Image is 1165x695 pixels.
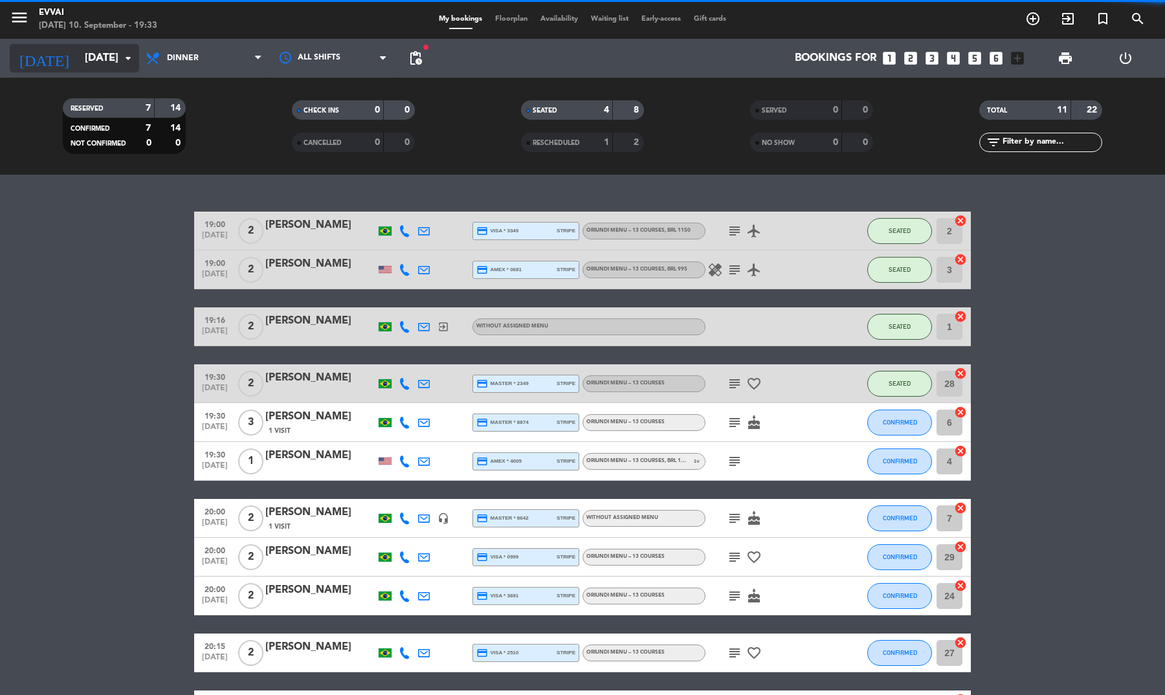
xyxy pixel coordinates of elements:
span: SEATED [889,380,911,387]
strong: 0 [863,138,871,147]
span: visa * 2510 [476,647,518,659]
i: cancel [954,540,967,553]
i: cake [746,511,762,526]
strong: 0 [175,138,183,148]
span: SEATED [889,227,911,234]
span: CONFIRMED [883,514,917,522]
i: favorite_border [746,376,762,392]
i: subject [727,588,742,604]
span: pending_actions [408,50,423,66]
span: Gift cards [687,16,733,23]
strong: 0 [405,138,412,147]
span: Dinner [167,54,199,63]
i: cancel [954,253,967,266]
span: [DATE] [199,270,231,285]
strong: 1 [604,138,609,147]
span: CONFIRMED [883,592,917,599]
span: CANCELLED [304,140,342,146]
span: Without assigned menu [586,515,658,520]
i: add_circle_outline [1025,11,1041,27]
i: cake [746,415,762,430]
i: cancel [954,502,967,514]
i: search [1130,11,1146,27]
i: credit_card [476,513,488,524]
span: CONFIRMED [883,553,917,560]
span: 20:00 [199,503,231,518]
span: stripe [557,457,575,465]
i: airplanemode_active [746,223,762,239]
strong: 0 [863,105,871,115]
i: turned_in_not [1095,11,1111,27]
span: Oriundi Menu – 13 courses [586,593,665,598]
strong: 22 [1087,105,1100,115]
span: master * 8642 [476,513,529,524]
span: Bookings for [795,52,876,65]
span: master * 2349 [476,378,529,390]
button: menu [10,8,29,32]
span: Oriundi Menu – 13 courses [586,228,691,233]
span: 20:00 [199,542,231,557]
span: [DATE] [199,653,231,668]
strong: 0 [375,105,380,115]
i: healing [707,262,723,278]
span: NOT CONFIRMED [71,140,126,147]
span: Oriundi Menu – 13 courses [586,458,691,463]
span: 20:15 [199,638,231,653]
span: CHECK INS [304,107,339,114]
span: 19:16 [199,312,231,327]
i: looks_two [902,50,919,67]
div: [PERSON_NAME] [265,408,375,425]
i: credit_card [476,456,488,467]
span: visa * 3691 [476,590,518,602]
i: looks_3 [924,50,940,67]
span: , BRL 995 [665,267,687,272]
span: visa * 0999 [476,551,518,563]
i: looks_6 [988,50,1004,67]
i: airplanemode_active [746,262,762,278]
span: 2 [238,640,263,666]
i: exit_to_app [1060,11,1076,27]
span: [DATE] [199,384,231,399]
i: credit_card [476,225,488,237]
span: stripe [557,591,575,600]
i: credit_card [476,417,488,428]
i: subject [727,262,742,278]
i: cancel [954,406,967,419]
span: NO SHOW [762,140,795,146]
button: SEATED [867,218,932,244]
span: Floorplan [489,16,534,23]
span: SEATED [889,323,911,330]
button: CONFIRMED [867,544,932,570]
span: 19:30 [199,369,231,384]
button: CONFIRMED [867,410,932,436]
div: [PERSON_NAME] [265,370,375,386]
div: [PERSON_NAME] [265,313,375,329]
span: CONFIRMED [883,458,917,465]
span: 2 [238,257,263,283]
i: subject [727,454,742,469]
div: [PERSON_NAME] [265,504,375,521]
i: credit_card [476,378,488,390]
span: stripe [557,265,575,274]
i: subject [727,415,742,430]
strong: 0 [833,105,838,115]
span: Availability [534,16,584,23]
i: [DATE] [10,44,78,72]
span: Waiting list [584,16,635,23]
div: [PERSON_NAME] [265,543,375,560]
div: Evvai [39,6,157,19]
span: stripe [557,226,575,235]
span: 19:30 [199,447,231,461]
span: 1 Visit [269,426,291,436]
button: SEATED [867,371,932,397]
span: Oriundi Menu – 13 courses [586,650,665,655]
span: , BRL 1150 [665,458,691,463]
span: Oriundi Menu – 13 courses [586,554,665,559]
span: stripe [557,648,575,657]
i: subject [727,511,742,526]
i: filter_list [986,135,1001,150]
span: [DATE] [199,596,231,611]
span: CONFIRMED [883,649,917,656]
span: 2 [238,544,263,570]
strong: 0 [405,105,412,115]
